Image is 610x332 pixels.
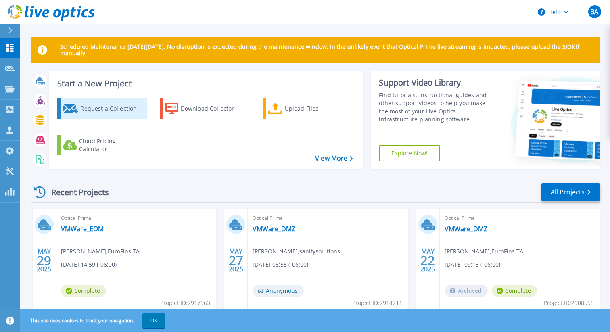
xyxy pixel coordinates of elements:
a: All Projects [541,183,600,201]
div: Upload Files [285,100,349,117]
span: Archived [445,285,488,297]
span: Project ID: 2914211 [352,299,402,307]
div: MAY 2025 [228,246,244,275]
h3: Start a New Project [57,79,353,88]
a: VMWare_DMZ [445,225,487,233]
a: VMWare_DMZ [253,225,295,233]
span: Project ID: 2917963 [160,299,210,307]
div: Recent Projects [31,182,120,202]
a: Upload Files [263,98,353,119]
span: Optical Prime [445,214,595,223]
span: This site uses cookies to track your navigation. [22,313,165,328]
span: Complete [492,285,537,297]
span: 27 [229,257,243,264]
span: [DATE] 08:55 (-06:00) [253,260,308,269]
span: Anonymous [253,285,304,297]
button: OK [142,313,165,328]
p: Scheduled Maintenance [DATE][DATE]: No disruption is expected during the maintenance window. In t... [60,44,593,56]
div: MAY 2025 [420,246,435,275]
a: Request a Collection [57,98,147,119]
span: [PERSON_NAME] , sanitysolutions [253,247,340,256]
span: BA [590,8,598,15]
span: 29 [37,257,51,264]
div: Support Video Library [379,77,494,88]
span: Complete [61,285,106,297]
div: Request a Collection [80,100,145,117]
div: Download Collector [181,100,245,117]
div: MAY 2025 [36,246,52,275]
span: [DATE] 14:59 (-06:00) [61,260,117,269]
span: 22 [420,257,435,264]
a: Explore Now! [379,145,440,161]
span: [PERSON_NAME] , EuroFins TA [61,247,140,256]
a: VMWare_EOM [61,225,104,233]
span: Optical Prime [253,214,403,223]
a: View More [315,155,353,162]
a: Download Collector [160,98,250,119]
span: [PERSON_NAME] , EuroFins TA [445,247,523,256]
span: Optical Prime [61,214,211,223]
a: Cloud Pricing Calculator [57,135,147,155]
div: Find tutorials, instructional guides and other support videos to help you make the most of your L... [379,91,494,123]
span: [DATE] 09:13 (-06:00) [445,260,500,269]
span: Project ID: 2908555 [544,299,594,307]
div: Cloud Pricing Calculator [79,137,144,153]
